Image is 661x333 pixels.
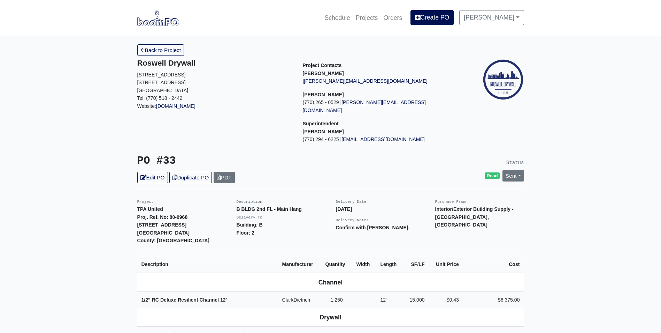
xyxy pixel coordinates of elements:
a: [PERSON_NAME][EMAIL_ADDRESS][DOMAIN_NAME] [304,78,427,84]
th: Unit Price [429,256,463,273]
p: Tel: (770) 518 - 2442 [137,94,292,102]
p: (770) 294 - 6225 | [303,135,458,143]
th: Quantity [321,256,352,273]
strong: Proj. Ref. No: 80-0968 [137,214,188,220]
strong: [DATE] [336,206,352,212]
a: Sent [502,170,524,182]
b: Drywall [320,314,341,321]
small: Delivery Notes [336,218,369,222]
a: Edit PO [137,172,168,183]
a: Orders [381,10,405,25]
span: 12' [220,297,227,303]
h5: Roswell Drywall [137,59,292,68]
span: 12' [380,297,386,303]
strong: Building: B [237,222,263,228]
small: Delivery Date [336,200,367,204]
strong: Confirm with [PERSON_NAME]. [336,225,410,230]
p: | [303,77,458,85]
b: Channel [318,279,343,286]
a: Schedule [322,10,353,25]
th: Description [137,256,278,273]
th: Length [376,256,403,273]
strong: [STREET_ADDRESS] [137,222,187,228]
a: Projects [353,10,381,25]
th: Width [352,256,376,273]
a: [EMAIL_ADDRESS][DOMAIN_NAME] [341,136,425,142]
span: Superintendent [303,121,339,126]
a: Duplicate PO [169,172,212,183]
td: ClarkDietrich [278,291,321,308]
td: 1,250 [321,291,352,308]
span: Read [485,172,500,179]
p: (770) 265 - 0529 | [303,98,458,114]
strong: [GEOGRAPHIC_DATA] [137,230,190,236]
th: SF/LF [403,256,429,273]
a: [PERSON_NAME][EMAIL_ADDRESS][DOMAIN_NAME] [303,99,426,113]
th: Manufacturer [278,256,321,273]
a: Create PO [410,10,454,25]
strong: [PERSON_NAME] [303,92,344,97]
td: 15,000 [403,291,429,308]
small: Description [237,200,262,204]
small: Delivery To [237,215,262,220]
a: [PERSON_NAME] [459,10,524,25]
strong: B BLDG 2nd FL - Main Hang [237,206,302,212]
p: Interior/Exterior Building Supply - [GEOGRAPHIC_DATA], [GEOGRAPHIC_DATA] [435,205,524,229]
a: Back to Project [137,44,184,56]
td: $0.43 [429,291,463,308]
p: [STREET_ADDRESS] [137,71,292,79]
td: $6,375.00 [463,291,524,308]
strong: TPA United [137,206,163,212]
strong: [PERSON_NAME] [303,129,344,134]
h3: PO #33 [137,155,325,168]
small: Purchase From [435,200,466,204]
p: [GEOGRAPHIC_DATA] [137,87,292,95]
div: Website: [137,59,292,110]
strong: Floor: 2 [237,230,255,236]
strong: [PERSON_NAME] [303,71,344,76]
small: Project [137,200,154,204]
a: [DOMAIN_NAME] [156,103,195,109]
p: [STREET_ADDRESS] [137,79,292,87]
small: Status [506,160,524,165]
th: Cost [463,256,524,273]
strong: 1/2" RC Deluxe Resilient Channel [141,297,227,303]
span: Project Contacts [303,62,342,68]
img: boomPO [137,10,179,26]
strong: County: [GEOGRAPHIC_DATA] [137,238,210,243]
a: PDF [214,172,235,183]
